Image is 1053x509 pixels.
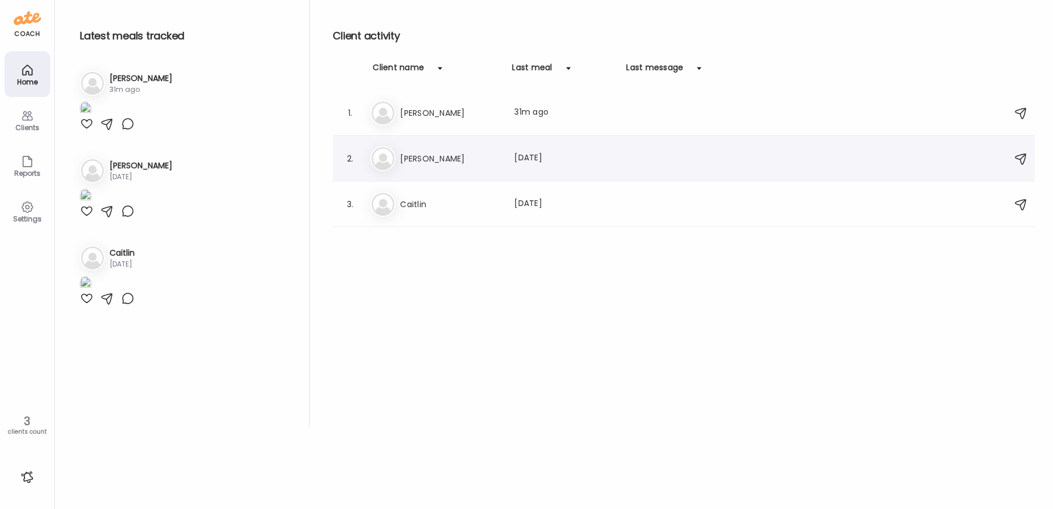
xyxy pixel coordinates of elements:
[7,78,48,86] div: Home
[343,197,357,211] div: 3.
[81,72,104,95] img: bg-avatar-default.svg
[80,102,91,117] img: images%2Fcwmip5V9LtZalLnKZlfhrNk3sI72%2FicSGZOkYfsyPnHUUp5pC%2F0hkXY6OSwCGvKyJ25uUm_1080
[372,102,394,124] img: bg-avatar-default.svg
[514,197,615,211] div: [DATE]
[4,428,50,436] div: clients count
[514,152,615,165] div: [DATE]
[80,27,291,45] h2: Latest meals tracked
[372,193,394,216] img: bg-avatar-default.svg
[81,247,104,269] img: bg-avatar-default.svg
[400,106,501,120] h3: [PERSON_NAME]
[626,62,683,80] div: Last message
[110,259,135,269] div: [DATE]
[7,169,48,177] div: Reports
[14,29,40,39] div: coach
[343,152,357,165] div: 2.
[4,414,50,428] div: 3
[400,197,501,211] h3: Caitlin
[110,247,135,259] h3: Caitlin
[373,62,424,80] div: Client name
[343,106,357,120] div: 1.
[80,276,91,292] img: images%2Fz9mxlYhkP9PQvFfENKxyKf4fedi2%2FuhaYrZIlMpbmF9Vxrrk8%2FLmApuiJvRnOuQv6ooYWm_1080
[7,215,48,223] div: Settings
[110,72,172,84] h3: [PERSON_NAME]
[333,27,1035,45] h2: Client activity
[110,160,172,172] h3: [PERSON_NAME]
[514,106,615,120] div: 31m ago
[512,62,552,80] div: Last meal
[81,159,104,182] img: bg-avatar-default.svg
[14,9,41,27] img: ate
[400,152,501,165] h3: [PERSON_NAME]
[7,124,48,131] div: Clients
[80,189,91,204] img: images%2FXCPDlGnWx9QfyCmOe080ZI2EizI3%2FkhVV17KIUp4M7qE0q1vo%2FL5ufVyer37r1YqPjwAnI_1080
[372,147,394,170] img: bg-avatar-default.svg
[110,172,172,182] div: [DATE]
[110,84,172,95] div: 31m ago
